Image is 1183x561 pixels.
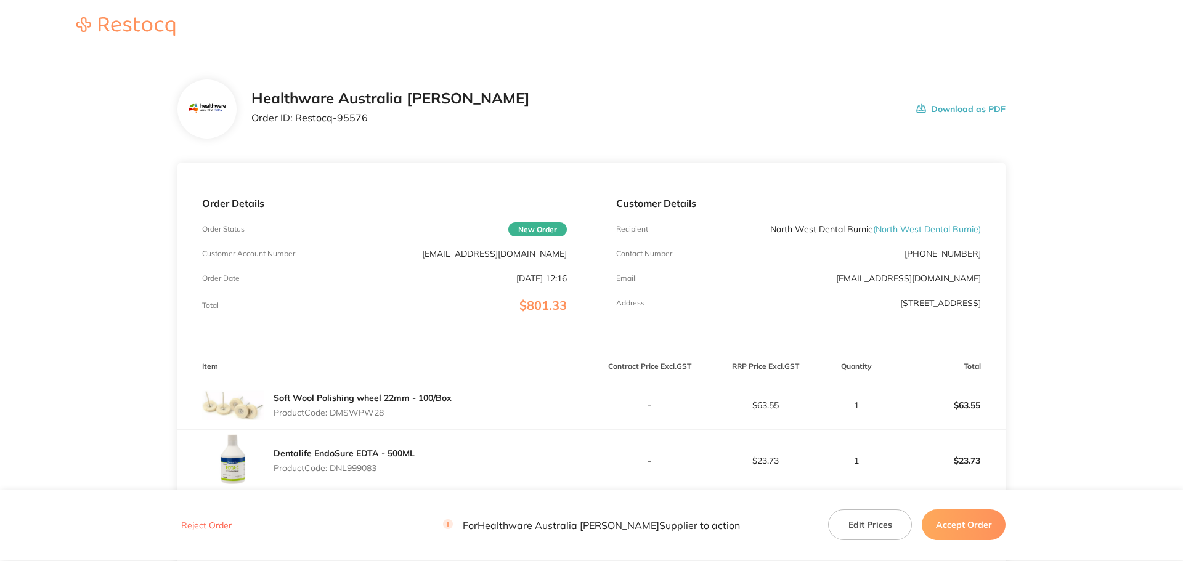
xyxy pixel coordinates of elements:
[187,89,227,129] img: Mjc2MnhocQ
[591,352,707,381] th: Contract Price Excl. GST
[422,249,567,259] p: [EMAIL_ADDRESS][DOMAIN_NAME]
[274,463,415,473] p: Product Code: DNL999083
[516,273,567,283] p: [DATE] 12:16
[202,430,264,491] img: Yzd4d3BhZw
[890,390,1005,420] p: $63.55
[202,249,295,258] p: Customer Account Number
[592,400,707,410] p: -
[64,17,187,36] img: Restocq logo
[64,17,187,38] a: Restocq logo
[274,392,452,403] a: Soft Wool Polishing wheel 22mm - 100/Box
[616,274,637,283] p: Emaill
[824,400,889,410] p: 1
[824,456,889,466] p: 1
[274,408,452,418] p: Product Code: DMSWPW28
[274,448,415,459] a: Dentalife EndoSure EDTA - 500ML
[916,90,1006,128] button: Download as PDF
[823,352,890,381] th: Quantity
[202,390,264,421] img: NnFyZXV5cA
[251,90,530,107] h2: Healthware Australia [PERSON_NAME]
[202,225,245,233] p: Order Status
[202,198,567,209] p: Order Details
[592,456,707,466] p: -
[177,352,591,381] th: Item
[708,456,823,466] p: $23.73
[905,249,981,259] p: [PHONE_NUMBER]
[616,225,648,233] p: Recipient
[616,249,672,258] p: Contact Number
[616,299,644,307] p: Address
[900,298,981,308] p: [STREET_ADDRESS]
[616,198,981,209] p: Customer Details
[251,112,530,123] p: Order ID: Restocq- 95576
[890,352,1006,381] th: Total
[770,224,981,234] p: North West Dental Burnie
[202,301,219,310] p: Total
[202,274,240,283] p: Order Date
[708,400,823,410] p: $63.55
[890,446,1005,475] p: $23.73
[707,352,823,381] th: RRP Price Excl. GST
[508,222,567,236] span: New Order
[922,510,1006,541] button: Accept Order
[443,520,740,531] p: For Healthware Australia [PERSON_NAME] Supplier to action
[177,520,235,531] button: Reject Order
[828,510,912,541] button: Edit Prices
[836,273,981,284] a: [EMAIL_ADDRESS][DOMAIN_NAME]
[873,224,981,235] span: ( North West Dental Burnie )
[519,297,567,313] span: $801.33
